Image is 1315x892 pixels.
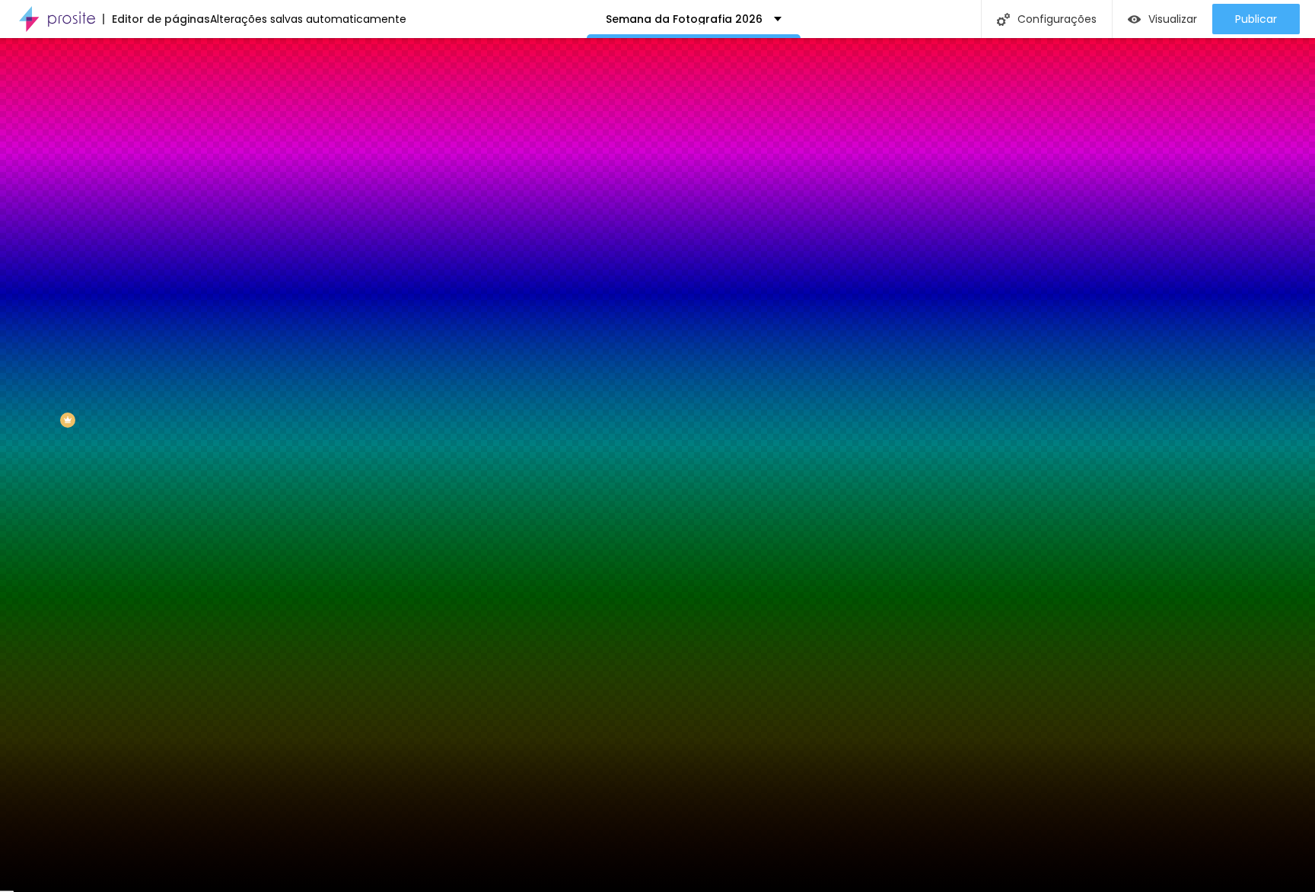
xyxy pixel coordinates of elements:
[1148,13,1197,25] span: Visualizar
[1212,4,1300,34] button: Publicar
[1128,13,1141,26] img: view-1.svg
[1113,4,1212,34] button: Visualizar
[210,14,406,24] div: Alterações salvas automaticamente
[103,14,210,24] div: Editor de páginas
[606,14,763,24] p: Semana da Fotografia 2026
[1235,13,1277,25] span: Publicar
[997,13,1010,26] img: Icone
